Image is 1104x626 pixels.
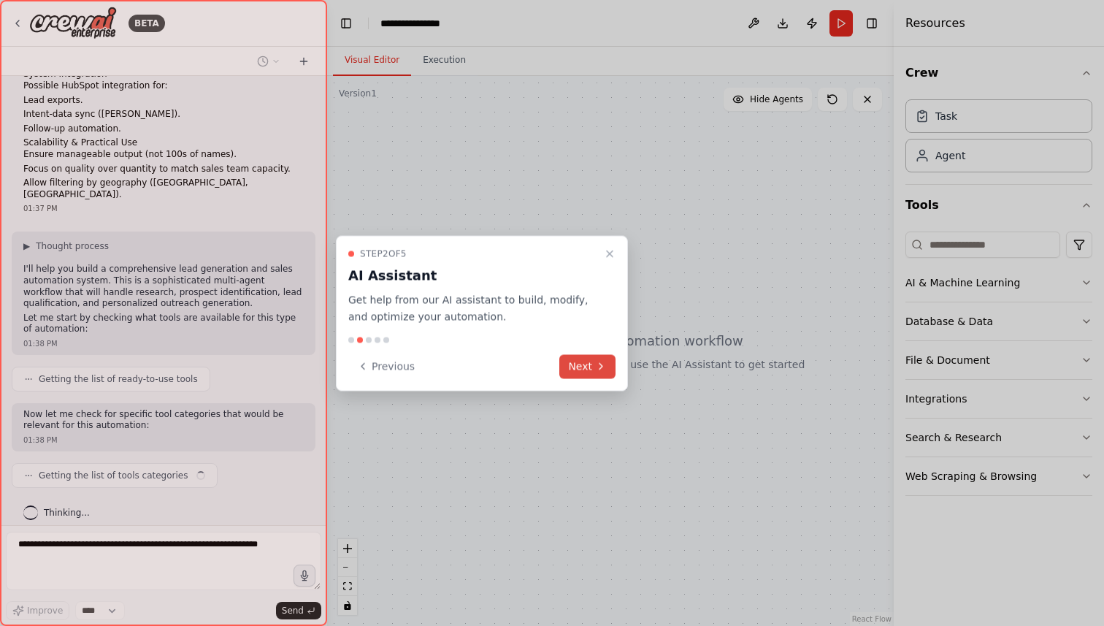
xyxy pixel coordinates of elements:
[348,292,598,326] p: Get help from our AI assistant to build, modify, and optimize your automation.
[559,354,616,378] button: Next
[348,266,598,286] h3: AI Assistant
[601,245,618,263] button: Close walkthrough
[360,248,407,260] span: Step 2 of 5
[336,13,356,34] button: Hide left sidebar
[348,354,423,378] button: Previous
